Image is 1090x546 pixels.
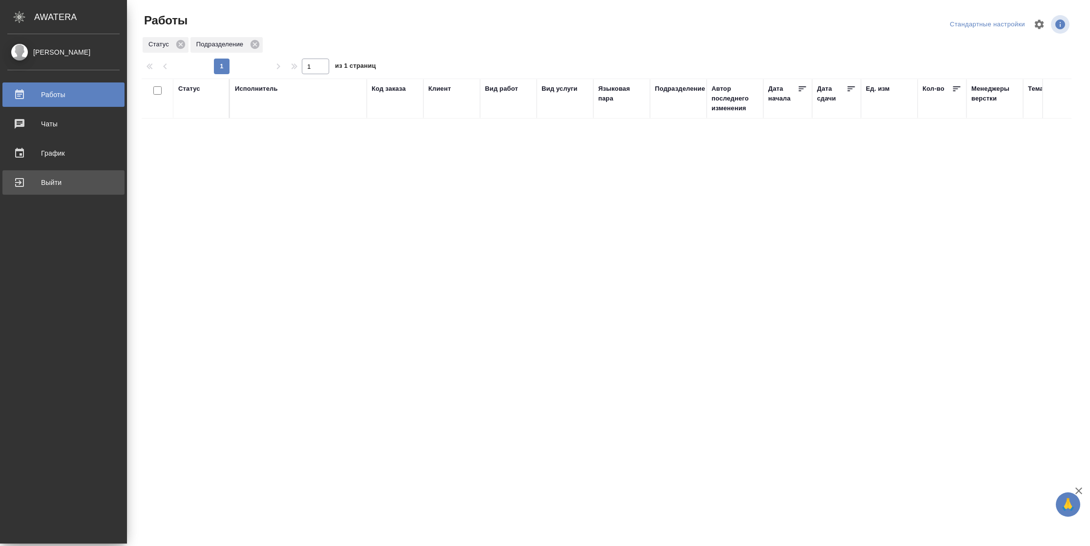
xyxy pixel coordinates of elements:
[1027,13,1051,36] span: Настроить таблицу
[34,7,127,27] div: AWATERA
[542,84,578,94] div: Вид услуги
[335,60,376,74] span: из 1 страниц
[2,112,125,136] a: Чаты
[7,146,120,161] div: График
[866,84,890,94] div: Ед. изм
[142,13,188,28] span: Работы
[178,84,200,94] div: Статус
[372,84,406,94] div: Код заказа
[485,84,518,94] div: Вид работ
[7,47,120,58] div: [PERSON_NAME]
[598,84,645,103] div: Языковая пара
[235,84,278,94] div: Исполнитель
[922,84,944,94] div: Кол-во
[7,175,120,190] div: Выйти
[947,17,1027,32] div: split button
[1051,15,1071,34] span: Посмотреть информацию
[2,82,125,107] a: Работы
[196,40,247,49] p: Подразделение
[190,37,263,53] div: Подразделение
[2,141,125,165] a: График
[2,170,125,195] a: Выйти
[148,40,172,49] p: Статус
[428,84,451,94] div: Клиент
[971,84,1018,103] div: Менеджеры верстки
[1060,494,1076,515] span: 🙏
[817,84,846,103] div: Дата сдачи
[655,84,705,94] div: Подразделение
[7,87,120,102] div: Работы
[143,37,189,53] div: Статус
[712,84,758,113] div: Автор последнего изменения
[1028,84,1057,94] div: Тематика
[7,117,120,131] div: Чаты
[1056,492,1080,517] button: 🙏
[768,84,797,103] div: Дата начала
